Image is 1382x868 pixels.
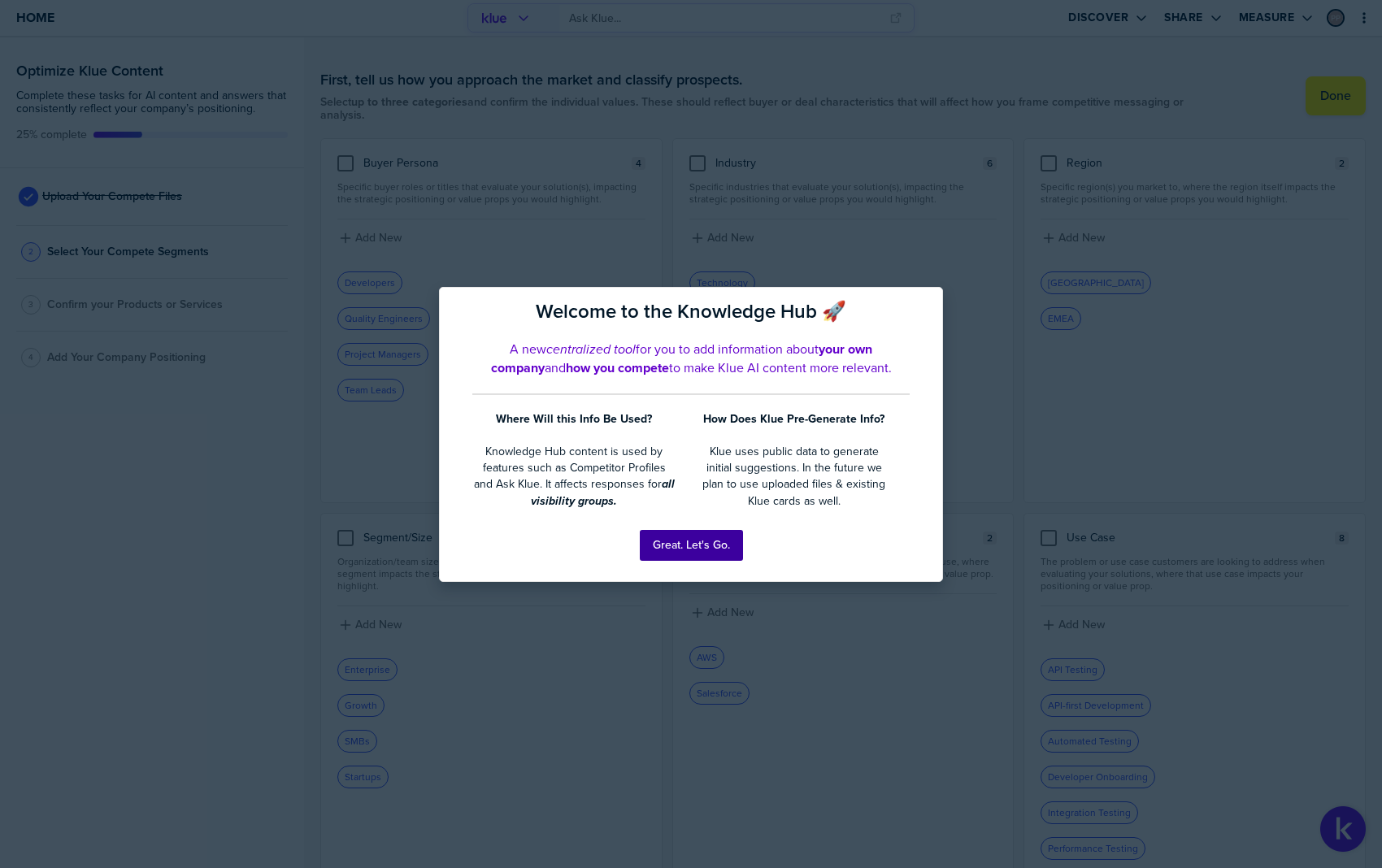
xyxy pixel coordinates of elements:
[491,340,876,377] strong: your own company
[669,358,892,377] span: to make Klue AI content more relevant.
[545,358,566,377] span: and
[696,444,892,510] p: Klue uses public data to generate initial suggestions. In the future we plan to use uploaded file...
[640,530,743,561] button: Great. Let's Go.
[546,340,636,358] em: centralized tool
[703,410,884,427] strong: How Does Klue Pre-Generate Info?
[566,358,669,377] strong: how you compete
[918,297,929,317] button: Close
[496,410,652,427] strong: Where Will this Info Be Used?
[474,443,669,493] span: Knowledge Hub content is used by features such as Competitor Profiles and Ask Klue. It affects re...
[472,300,910,323] h2: Welcome to the Knowledge Hub 🚀
[510,340,546,358] span: A new
[531,475,678,509] em: all visibility groups.
[636,340,819,358] span: for you to add information about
